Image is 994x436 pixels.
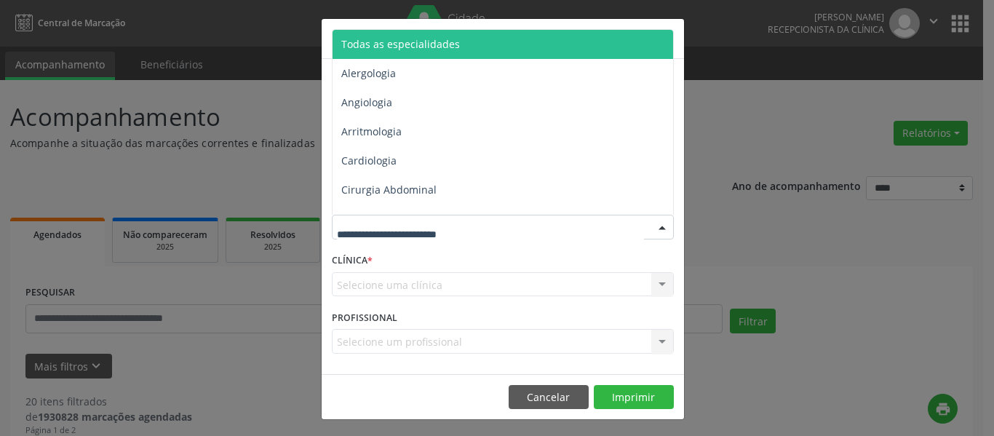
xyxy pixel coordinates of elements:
span: Arritmologia [341,124,402,138]
span: Alergologia [341,66,396,80]
button: Imprimir [594,385,674,410]
span: Angiologia [341,95,392,109]
h5: Relatório de agendamentos [332,29,498,48]
button: Close [655,19,684,55]
span: Cardiologia [341,154,397,167]
span: Cirurgia Bariatrica [341,212,431,226]
span: Cirurgia Abdominal [341,183,437,197]
label: PROFISSIONAL [332,306,397,329]
label: CLÍNICA [332,250,373,272]
button: Cancelar [509,385,589,410]
span: Todas as especialidades [341,37,460,51]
